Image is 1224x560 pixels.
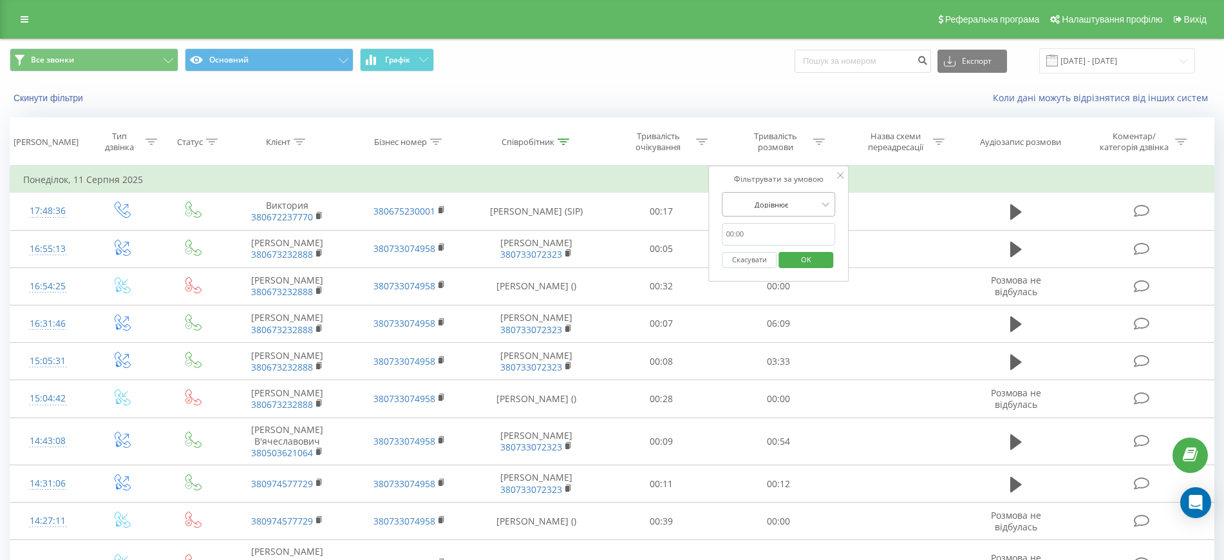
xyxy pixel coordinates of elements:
td: 00:39 [603,503,720,540]
td: Понеділок, 11 Серпня 2025 [10,167,1214,193]
div: 14:43:08 [23,429,72,454]
div: Аудіозапис розмови [980,137,1061,148]
td: 00:00 [720,267,838,305]
a: 380733074958 [373,355,435,367]
input: Пошук за номером [795,50,931,73]
div: 15:04:42 [23,386,72,411]
a: 380974577729 [251,515,313,527]
td: [PERSON_NAME] [471,343,602,380]
a: 380733074958 [373,242,435,255]
a: 380733074958 [373,392,435,405]
span: Вихід [1184,14,1207,24]
a: 380733074958 [373,515,435,527]
div: Коментар/категорія дзвінка [1097,131,1172,153]
div: Фільтрувати за умовою [722,173,836,186]
a: 380675230001 [373,205,435,217]
span: OK [788,249,824,269]
a: 380733074958 [373,317,435,329]
td: [PERSON_NAME] () [471,380,602,418]
button: OK [778,252,833,268]
div: 16:55:13 [23,237,72,262]
a: 380673232888 [251,398,313,410]
a: 380733074958 [373,478,435,490]
td: [PERSON_NAME] [226,230,348,267]
td: [PERSON_NAME] [471,465,602,503]
a: 380733072323 [500,323,562,336]
span: Розмова не відбулась [991,274,1041,298]
td: 00:00 [720,380,838,418]
a: 380672237770 [251,211,313,223]
td: 00:54 [720,418,838,465]
td: 00:05 [603,230,720,267]
a: 380733072323 [500,483,562,496]
button: Скасувати [722,252,777,268]
span: Розмова не відбулась [991,509,1041,533]
a: Коли дані можуть відрізнятися вiд інших систем [993,92,1214,104]
td: 00:32 [603,267,720,305]
div: [PERSON_NAME] [14,137,79,148]
a: 380974577729 [251,478,313,490]
a: 380673232888 [251,248,313,260]
a: 380733074958 [373,435,435,447]
td: Виктория [226,193,348,230]
span: Розмова не відбулась [991,387,1041,410]
span: Налаштування профілю [1062,14,1162,24]
a: 380733072323 [500,248,562,260]
td: [PERSON_NAME] [471,230,602,267]
a: 380733072323 [500,361,562,373]
a: 380733072323 [500,441,562,453]
td: [PERSON_NAME] (SIP) [471,193,602,230]
td: 00:11 [603,465,720,503]
td: 03:33 [720,343,838,380]
div: Тривалість очікування [624,131,693,153]
span: Все звонки [31,55,74,65]
button: Графік [360,48,434,72]
div: Бізнес номер [374,137,427,148]
div: Тривалість розмови [741,131,810,153]
button: Скинути фільтри [10,92,89,104]
td: [PERSON_NAME] () [471,503,602,540]
div: Тип дзвінка [97,131,142,153]
a: 380733074958 [373,280,435,292]
td: 00:08 [603,343,720,380]
div: 16:31:46 [23,311,72,336]
td: 00:07 [603,305,720,342]
td: [PERSON_NAME] () [471,267,602,305]
td: 00:12 [720,465,838,503]
button: Експорт [937,50,1007,73]
span: Графік [385,55,410,64]
div: 17:48:36 [23,198,72,224]
div: Співробітник [502,137,554,148]
td: [PERSON_NAME] [226,267,348,305]
a: 380673232888 [251,323,313,336]
td: [PERSON_NAME] [226,380,348,418]
td: [PERSON_NAME] [226,343,348,380]
td: 00:28 [603,380,720,418]
div: 14:31:06 [23,471,72,496]
a: 380503621064 [251,447,313,459]
div: 14:27:11 [23,508,72,534]
div: 15:05:31 [23,349,72,374]
span: Реферальна програма [945,14,1040,24]
td: [PERSON_NAME] [226,305,348,342]
a: 380673232888 [251,285,313,298]
td: [PERSON_NAME] [471,418,602,465]
td: [PERSON_NAME] [471,305,602,342]
td: [PERSON_NAME] В'ячеславович [226,418,348,465]
button: Все звонки [10,48,178,72]
td: 00:00 [720,503,838,540]
td: 00:09 [603,418,720,465]
a: 380673232888 [251,361,313,373]
div: 16:54:25 [23,274,72,299]
td: 00:17 [603,193,720,230]
div: Клієнт [266,137,290,148]
div: Назва схеми переадресації [861,131,930,153]
td: 06:09 [720,305,838,342]
input: 00:00 [722,223,836,246]
button: Основний [185,48,353,72]
div: Статус [177,137,203,148]
div: Open Intercom Messenger [1180,487,1211,518]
